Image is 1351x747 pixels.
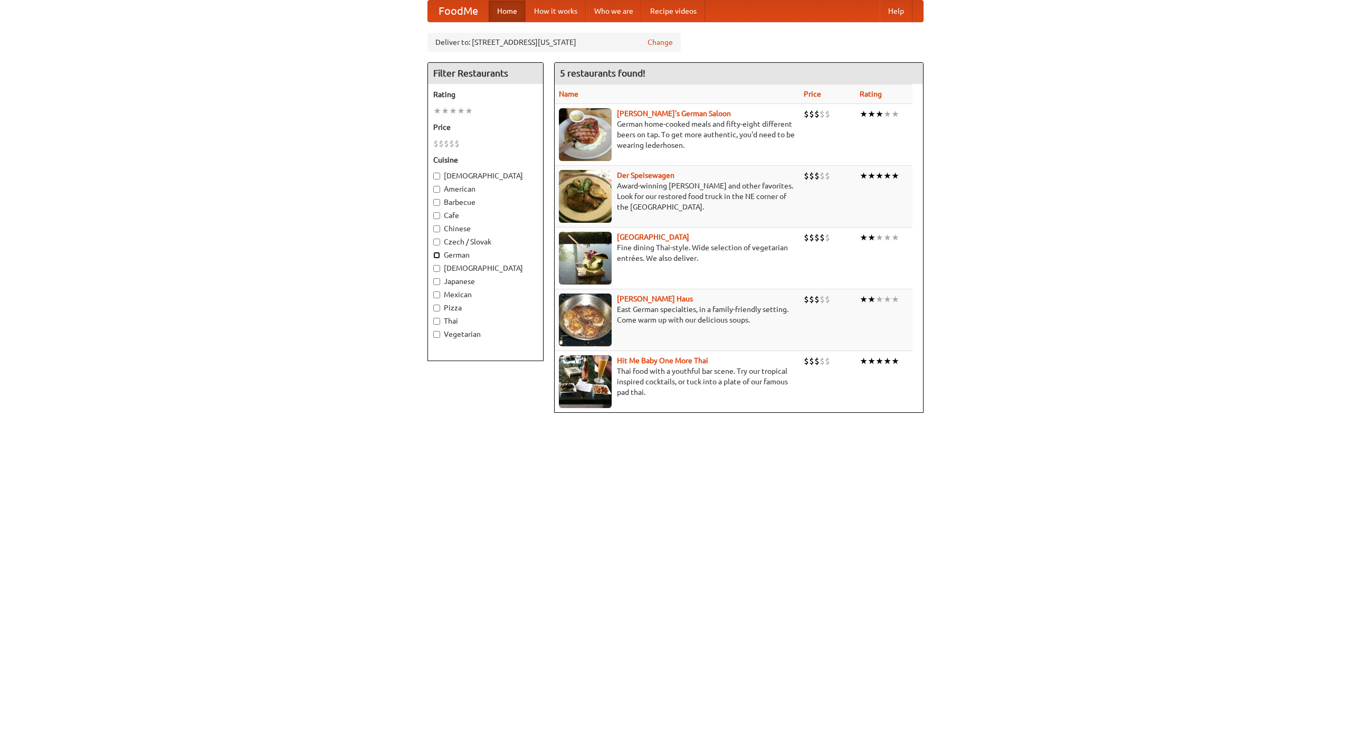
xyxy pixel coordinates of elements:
li: ★ [876,232,883,243]
li: ★ [860,294,868,305]
a: Hit Me Baby One More Thai [617,356,708,365]
a: Who we are [586,1,642,22]
label: Thai [433,316,538,326]
li: $ [814,170,820,182]
li: ★ [868,232,876,243]
a: [GEOGRAPHIC_DATA] [617,233,689,241]
li: ★ [860,108,868,120]
li: ★ [441,105,449,117]
li: $ [809,170,814,182]
a: Der Speisewagen [617,171,674,179]
h5: Price [433,122,538,133]
input: Barbecue [433,199,440,206]
li: ★ [860,355,868,367]
img: babythai.jpg [559,355,612,408]
a: FoodMe [428,1,489,22]
a: Change [648,37,673,48]
li: ★ [891,294,899,305]
a: Recipe videos [642,1,705,22]
a: [PERSON_NAME] Haus [617,295,693,303]
div: Deliver to: [STREET_ADDRESS][US_STATE] [427,33,681,52]
li: ★ [891,232,899,243]
li: $ [814,232,820,243]
li: ★ [868,170,876,182]
li: ★ [883,108,891,120]
h4: Filter Restaurants [428,63,543,84]
img: speisewagen.jpg [559,170,612,223]
li: ★ [891,355,899,367]
input: Chinese [433,225,440,232]
p: Fine dining Thai-style. Wide selection of vegetarian entrées. We also deliver. [559,242,795,263]
li: $ [433,138,439,149]
label: Japanese [433,276,538,287]
ng-pluralize: 5 restaurants found! [560,68,645,78]
a: How it works [526,1,586,22]
input: Pizza [433,305,440,311]
label: [DEMOGRAPHIC_DATA] [433,171,538,181]
a: Help [880,1,912,22]
li: ★ [883,355,891,367]
li: $ [809,294,814,305]
label: Pizza [433,302,538,313]
li: $ [825,232,830,243]
li: $ [444,138,449,149]
li: ★ [876,294,883,305]
li: ★ [876,170,883,182]
input: Czech / Slovak [433,239,440,245]
li: ★ [449,105,457,117]
p: Award-winning [PERSON_NAME] and other favorites. Look for our restored food truck in the NE corne... [559,181,795,212]
label: Mexican [433,289,538,300]
li: ★ [876,355,883,367]
input: American [433,186,440,193]
li: $ [439,138,444,149]
a: Price [804,90,821,98]
h5: Cuisine [433,155,538,165]
label: Vegetarian [433,329,538,339]
img: kohlhaus.jpg [559,294,612,346]
li: $ [804,232,809,243]
input: Vegetarian [433,331,440,338]
p: German home-cooked meals and fifty-eight different beers on tap. To get more authentic, you'd nee... [559,119,795,150]
li: $ [804,108,809,120]
li: ★ [465,105,473,117]
li: $ [809,232,814,243]
li: ★ [883,294,891,305]
li: $ [814,108,820,120]
li: ★ [868,355,876,367]
h5: Rating [433,89,538,100]
li: ★ [891,108,899,120]
input: German [433,252,440,259]
label: Barbecue [433,197,538,207]
li: $ [449,138,454,149]
label: Czech / Slovak [433,237,538,247]
img: esthers.jpg [559,108,612,161]
li: $ [820,294,825,305]
li: $ [820,170,825,182]
input: Thai [433,318,440,325]
li: ★ [433,105,441,117]
li: ★ [883,170,891,182]
li: ★ [868,108,876,120]
input: Mexican [433,291,440,298]
li: ★ [883,232,891,243]
a: Name [559,90,578,98]
label: Chinese [433,223,538,234]
li: $ [825,108,830,120]
li: $ [814,355,820,367]
p: Thai food with a youthful bar scene. Try our tropical inspired cocktails, or tuck into a plate of... [559,366,795,398]
li: $ [809,355,814,367]
label: [DEMOGRAPHIC_DATA] [433,263,538,273]
li: $ [825,355,830,367]
li: $ [825,170,830,182]
li: $ [825,294,830,305]
input: [DEMOGRAPHIC_DATA] [433,173,440,179]
label: German [433,250,538,260]
li: $ [820,355,825,367]
label: Cafe [433,210,538,221]
p: East German specialties, in a family-friendly setting. Come warm up with our delicious soups. [559,304,795,325]
b: [PERSON_NAME]'s German Saloon [617,109,731,118]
